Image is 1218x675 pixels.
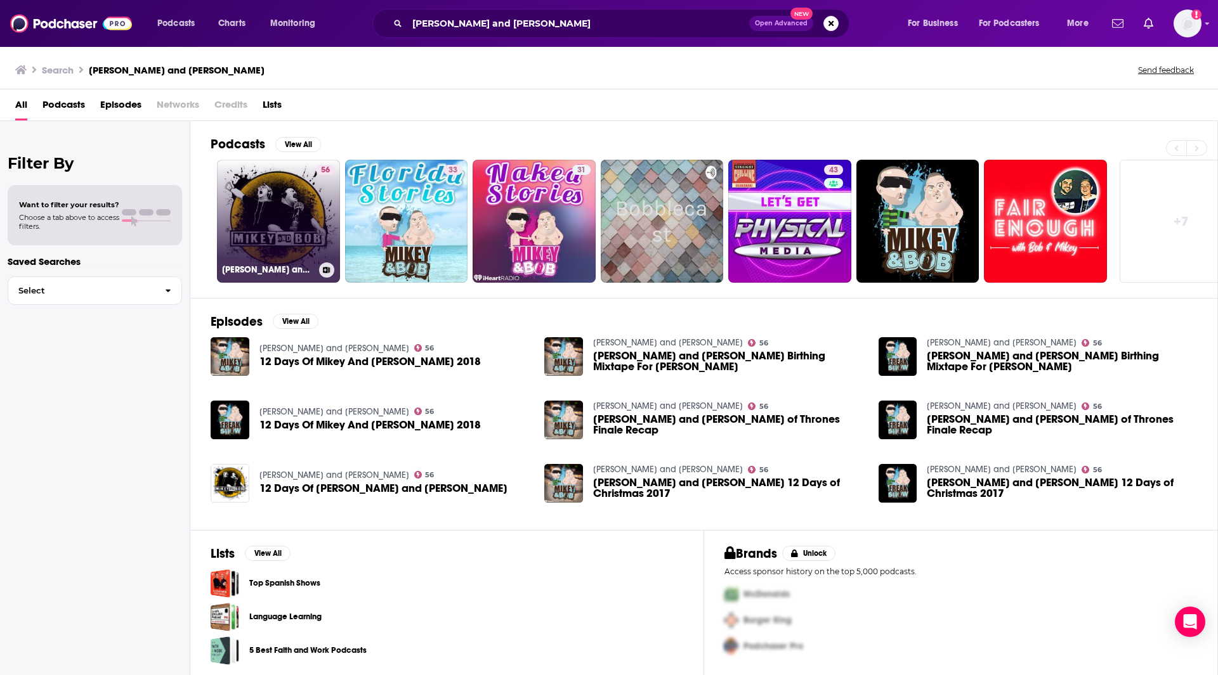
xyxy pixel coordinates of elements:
[927,477,1197,499] span: [PERSON_NAME] and [PERSON_NAME] 12 Days of Christmas 2017
[210,13,253,34] a: Charts
[724,546,777,562] h2: Brands
[42,64,74,76] h3: Search
[8,255,182,267] p: Saved Searches
[1107,13,1129,34] a: Show notifications dropdown
[1082,339,1102,347] a: 56
[211,546,291,562] a: ListsView All
[593,350,863,372] span: [PERSON_NAME] and [PERSON_NAME] Birthing Mixtape For [PERSON_NAME]
[414,471,435,479] a: 56
[425,345,434,351] span: 56
[259,483,507,494] span: 12 Days Of [PERSON_NAME] and [PERSON_NAME]
[927,401,1077,411] a: Mikey and Bob
[593,414,863,435] a: Mikey and Bob Game of Thrones Finale Recap
[782,546,836,561] button: Unlock
[273,314,318,329] button: View All
[43,94,85,120] span: Podcasts
[157,94,199,120] span: Networks
[211,636,239,665] a: 5 Best Faith and Work Podcasts
[321,164,330,177] span: 56
[259,420,481,430] span: 12 Days Of Mikey And [PERSON_NAME] 2018
[879,337,917,376] img: Mikey and Bob Birthing Mixtape For Natalie
[218,15,246,32] span: Charts
[211,603,239,631] a: Language Learning
[748,339,768,347] a: 56
[211,136,321,152] a: PodcastsView All
[259,343,409,354] a: Mikey and Bob
[927,464,1077,475] a: Mikey and Bob
[259,483,507,494] a: 12 Days Of Mikey and Bob
[743,641,803,652] span: Podchaser Pro
[473,160,596,283] a: 31
[544,464,583,503] img: Mikey and Bob 12 Days of Christmas 2017
[261,13,332,34] button: open menu
[544,401,583,439] a: Mikey and Bob Game of Thrones Finale Recap
[425,409,434,415] span: 56
[443,165,462,175] a: 33
[222,264,314,275] h3: [PERSON_NAME] and [PERSON_NAME]
[593,477,863,499] a: Mikey and Bob 12 Days of Christmas 2017
[927,414,1197,435] span: [PERSON_NAME] and [PERSON_NAME] of Thrones Finale Recap
[425,472,434,478] span: 56
[719,633,743,659] img: Third Pro Logo
[259,420,481,430] a: 12 Days Of Mikey And Bob 2018
[259,470,409,480] a: Mikey and Bob
[148,13,211,34] button: open menu
[100,94,141,120] a: Episodes
[927,350,1197,372] a: Mikey and Bob Birthing Mixtape For Natalie
[316,165,335,175] a: 56
[157,15,195,32] span: Podcasts
[593,350,863,372] a: Mikey and Bob Birthing Mixtape For Natalie
[719,607,743,633] img: Second Pro Logo
[1174,10,1202,37] img: User Profile
[1093,340,1102,346] span: 56
[211,314,263,330] h2: Episodes
[577,164,586,177] span: 31
[19,200,119,209] span: Want to filter your results?
[211,136,265,152] h2: Podcasts
[1082,466,1102,473] a: 56
[971,13,1058,34] button: open menu
[384,9,861,38] div: Search podcasts, credits, & more...
[824,165,843,175] a: 43
[790,8,813,20] span: New
[743,615,792,626] span: Burger King
[449,164,457,177] span: 33
[908,15,958,32] span: For Business
[1067,15,1089,32] span: More
[593,477,863,499] span: [PERSON_NAME] and [PERSON_NAME] 12 Days of Christmas 2017
[275,137,321,152] button: View All
[211,464,249,503] a: 12 Days Of Mikey and Bob
[879,401,917,439] img: Mikey and Bob Game of Thrones Finale Recap
[724,567,1197,576] p: Access sponsor history on the top 5,000 podcasts.
[1093,467,1102,473] span: 56
[748,402,768,410] a: 56
[10,11,132,35] img: Podchaser - Follow, Share and Rate Podcasts
[89,64,265,76] h3: [PERSON_NAME] and [PERSON_NAME]
[259,356,481,367] span: 12 Days Of Mikey And [PERSON_NAME] 2018
[217,160,340,283] a: 56[PERSON_NAME] and [PERSON_NAME]
[15,94,27,120] a: All
[8,286,155,295] span: Select
[270,15,315,32] span: Monitoring
[593,401,743,411] a: Mikey and Bob
[263,94,282,120] a: Lists
[927,350,1197,372] span: [PERSON_NAME] and [PERSON_NAME] Birthing Mixtape For [PERSON_NAME]
[1175,607,1205,637] div: Open Intercom Messenger
[1134,65,1198,75] button: Send feedback
[211,401,249,439] img: 12 Days Of Mikey And Bob 2018
[829,164,838,177] span: 43
[743,589,790,600] span: McDonalds
[755,20,808,27] span: Open Advanced
[544,337,583,376] img: Mikey and Bob Birthing Mixtape For Natalie
[211,314,318,330] a: EpisodesView All
[759,467,768,473] span: 56
[927,477,1197,499] a: Mikey and Bob 12 Days of Christmas 2017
